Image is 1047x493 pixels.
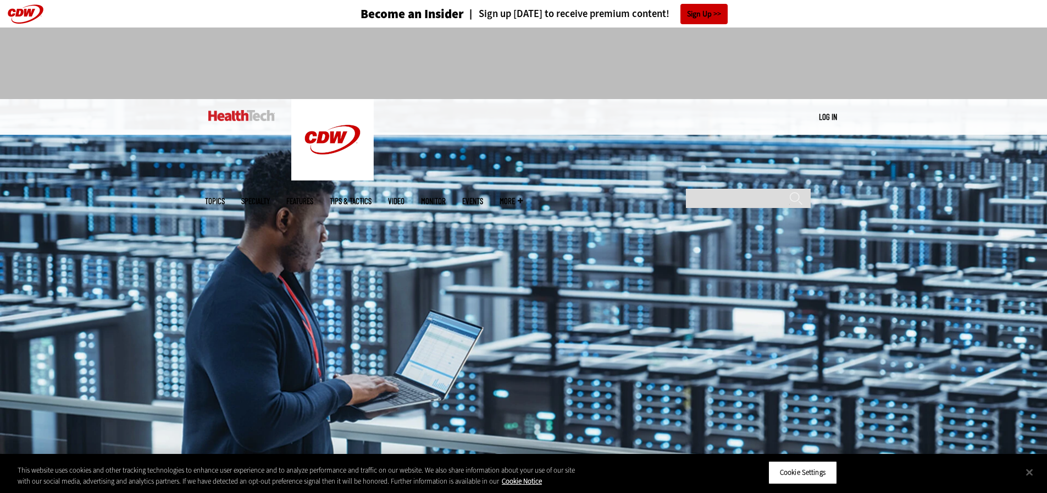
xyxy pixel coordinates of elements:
a: Sign Up [680,4,728,24]
a: CDW [291,172,374,183]
a: More information about your privacy [502,476,542,486]
a: Log in [819,112,837,122]
a: Sign up [DATE] to receive premium content! [464,9,669,19]
span: Topics [205,197,225,205]
img: Home [291,99,374,180]
button: Close [1017,460,1042,484]
span: More [500,197,523,205]
a: MonITor [421,197,446,205]
a: Video [388,197,405,205]
div: This website uses cookies and other tracking technologies to enhance user experience and to analy... [18,465,576,486]
div: User menu [819,111,837,123]
a: Tips & Tactics [330,197,372,205]
iframe: advertisement [324,39,724,88]
a: Events [462,197,483,205]
span: Specialty [241,197,270,205]
a: Become an Insider [319,8,464,20]
h3: Become an Insider [361,8,464,20]
a: Features [286,197,313,205]
img: Home [208,110,275,121]
button: Cookie Settings [768,461,837,484]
